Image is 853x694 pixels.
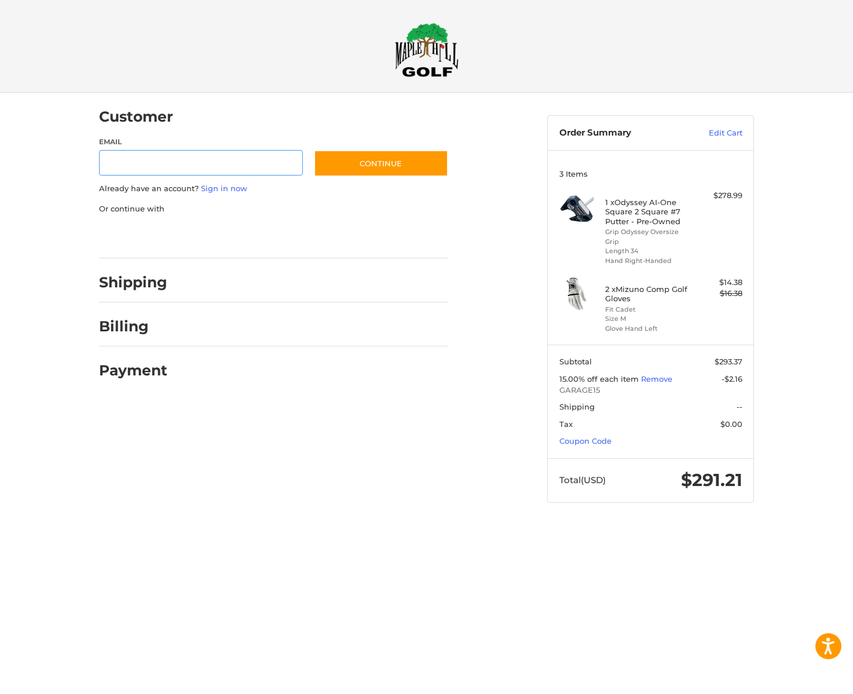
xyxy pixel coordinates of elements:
[559,474,606,485] span: Total (USD)
[697,277,742,288] div: $14.38
[715,357,742,366] span: $293.37
[605,305,694,315] li: Fit Cadet
[559,374,641,383] span: 15.00% off each item
[605,227,694,246] li: Grip Odyssey Oversize Grip
[395,23,459,77] img: Maple Hill Golf
[697,190,742,202] div: $278.99
[559,169,742,178] h3: 3 Items
[99,317,167,335] h2: Billing
[697,288,742,299] div: $16.38
[99,203,448,215] p: Or continue with
[559,385,742,396] span: GARAGE15
[99,361,167,379] h2: Payment
[605,256,694,266] li: Hand Right-Handed
[605,284,694,304] h4: 2 x Mizuno Comp Golf Gloves
[605,198,694,226] h4: 1 x Odyssey AI-One Square 2 Square #7 Putter - Pre-Owned
[605,324,694,334] li: Glove Hand Left
[605,246,694,256] li: Length 34
[605,314,694,324] li: Size M
[96,226,182,247] iframe: PayPal-paypal
[99,137,303,147] label: Email
[641,374,672,383] a: Remove
[314,150,448,177] button: Continue
[201,184,247,193] a: Sign in now
[99,183,448,195] p: Already have an account?
[737,402,742,411] span: --
[559,127,684,139] h3: Order Summary
[720,419,742,429] span: $0.00
[559,436,612,445] a: Coupon Code
[684,127,742,139] a: Edit Cart
[559,402,595,411] span: Shipping
[193,226,280,247] iframe: PayPal-paylater
[292,226,379,247] iframe: PayPal-venmo
[722,374,742,383] span: -$2.16
[559,357,592,366] span: Subtotal
[99,273,167,291] h2: Shipping
[559,419,573,429] span: Tax
[681,469,742,491] span: $291.21
[99,108,173,126] h2: Customer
